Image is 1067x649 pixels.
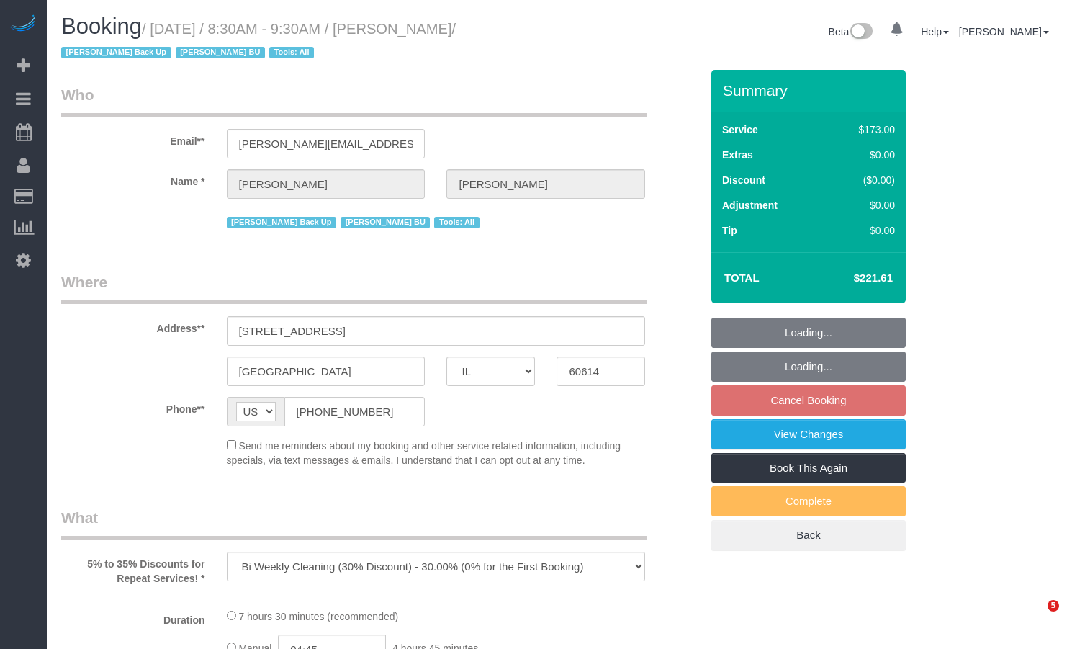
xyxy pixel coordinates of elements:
img: Automaid Logo [9,14,37,35]
span: [PERSON_NAME] Back Up [227,217,337,228]
label: Extras [722,148,753,162]
label: Service [722,122,758,137]
input: Zip Code** [557,357,645,386]
input: Last Name* [446,169,645,199]
span: [PERSON_NAME] BU [341,217,430,228]
div: $0.00 [828,148,895,162]
a: [PERSON_NAME] [959,26,1049,37]
legend: Who [61,84,647,117]
label: Adjustment [722,198,778,212]
a: View Changes [711,419,906,449]
img: New interface [849,23,873,42]
small: / [DATE] / 8:30AM - 9:30AM / [PERSON_NAME] [61,21,456,61]
strong: Total [724,272,760,284]
h3: Summary [723,82,899,99]
span: Tools: All [269,47,314,58]
iframe: Intercom live chat [1018,600,1053,635]
div: $0.00 [828,198,895,212]
input: First Name** [227,169,426,199]
a: Back [711,520,906,550]
a: Book This Again [711,453,906,483]
span: [PERSON_NAME] BU [176,47,265,58]
span: [PERSON_NAME] Back Up [61,47,171,58]
div: $173.00 [828,122,895,137]
label: Tip [722,223,737,238]
div: ($0.00) [828,173,895,187]
span: Send me reminders about my booking and other service related information, including specials, via... [227,440,621,466]
div: $0.00 [828,223,895,238]
label: 5% to 35% Discounts for Repeat Services! * [50,552,216,586]
h4: $221.61 [811,272,893,285]
a: Beta [829,26,873,37]
legend: Where [61,272,647,304]
span: 7 hours 30 minutes (recommended) [238,611,398,622]
label: Duration [50,608,216,627]
label: Name * [50,169,216,189]
legend: What [61,507,647,540]
span: Booking [61,14,142,39]
a: Help [921,26,949,37]
span: Tools: All [434,217,479,228]
label: Discount [722,173,765,187]
span: 5 [1048,600,1059,612]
